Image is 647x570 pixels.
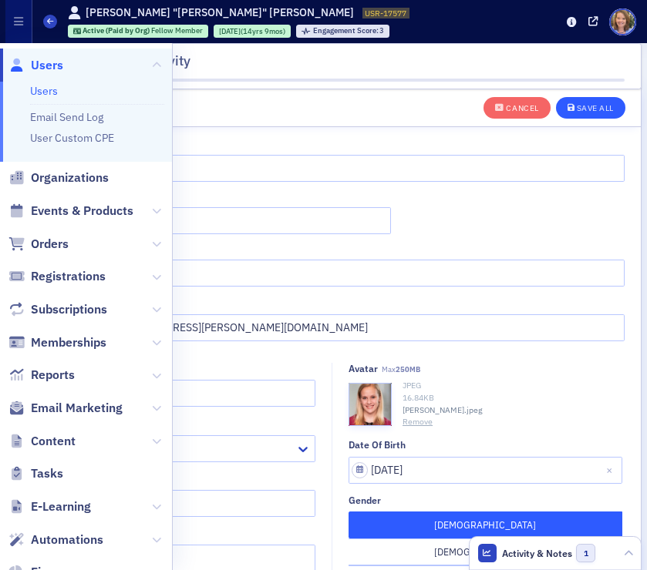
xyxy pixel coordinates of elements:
[349,363,378,374] div: Avatar
[68,25,209,37] div: Active (Paid by Org): Active (Paid by Org): Fellow Member
[349,511,622,538] button: [DEMOGRAPHIC_DATA]
[396,364,420,374] span: 250MB
[382,364,420,374] span: Max
[31,268,106,285] span: Registrations
[365,8,406,18] span: USR-17577
[313,25,380,35] span: Engagement Score :
[576,544,595,563] span: 1
[31,498,91,515] span: E-Learning
[349,439,406,451] div: Date of Birth
[403,380,622,392] div: JPEG
[349,495,381,506] div: Gender
[349,457,622,484] input: MM/DD/YYYY
[349,538,622,565] button: [DEMOGRAPHIC_DATA]
[31,531,103,548] span: Automations
[609,8,636,35] span: Profile
[403,404,483,417] span: [PERSON_NAME].jpeg
[8,465,63,482] a: Tasks
[577,104,614,112] div: Save All
[8,433,76,450] a: Content
[31,433,76,450] span: Content
[8,498,91,515] a: E-Learning
[502,546,572,560] span: Activity & Notes
[31,400,123,417] span: Email Marketing
[556,96,625,118] button: Save All
[403,392,622,404] div: 16.84 KB
[31,57,63,74] span: Users
[8,334,106,351] a: Memberships
[31,334,106,351] span: Memberships
[506,104,538,112] div: Cancel
[83,25,151,35] span: Active (Paid by Org)
[219,26,241,36] span: [DATE]
[31,169,109,186] span: Organizations
[31,301,107,318] span: Subscriptions
[8,236,69,253] a: Orders
[8,57,63,74] a: Users
[31,465,63,482] span: Tasks
[31,367,75,384] span: Reports
[8,301,107,318] a: Subscriptions
[403,416,433,428] button: Remove
[86,5,354,20] h1: [PERSON_NAME] "[PERSON_NAME]" [PERSON_NAME]
[484,96,550,118] button: Cancel
[30,110,103,124] a: Email Send Log
[8,400,123,417] a: Email Marketing
[296,25,389,37] div: Engagement Score: 3
[151,25,203,35] span: Fellow Member
[219,26,285,36] div: (14yrs 9mos)
[31,203,133,220] span: Events & Products
[8,169,109,186] a: Organizations
[30,131,114,145] a: User Custom CPE
[8,268,106,285] a: Registrations
[602,457,622,484] button: Close
[8,531,103,548] a: Automations
[214,25,291,37] div: 2010-11-30 00:00:00
[8,367,75,384] a: Reports
[31,236,69,253] span: Orders
[73,26,204,36] a: Active (Paid by Org) Fellow Member
[30,84,58,98] a: Users
[8,203,133,220] a: Events & Products
[313,27,385,35] div: 3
